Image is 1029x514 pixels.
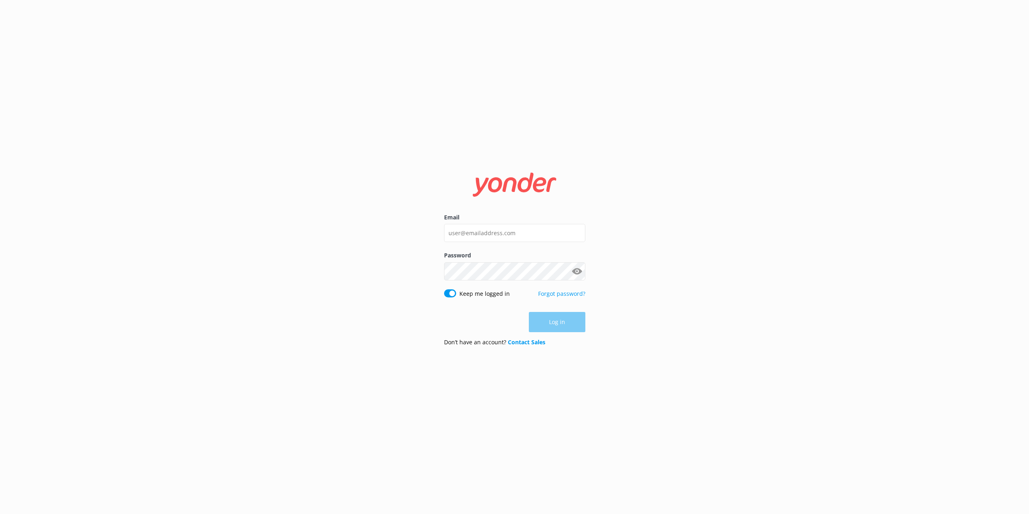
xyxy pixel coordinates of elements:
[444,224,585,242] input: user@emailaddress.com
[538,290,585,297] a: Forgot password?
[459,289,510,298] label: Keep me logged in
[444,213,585,222] label: Email
[444,338,545,347] p: Don’t have an account?
[508,338,545,346] a: Contact Sales
[444,251,585,260] label: Password
[569,263,585,279] button: Show password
